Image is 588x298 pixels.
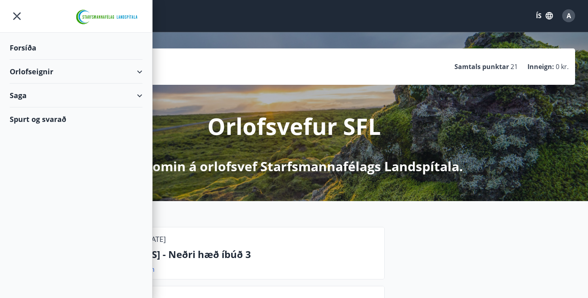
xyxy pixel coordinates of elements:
[10,36,142,60] div: Forsíða
[73,248,378,261] p: [STREET_ADDRESS] - Neðri hæð íbúð 3
[454,62,509,71] p: Samtals punktar
[559,6,578,25] button: A
[73,9,142,25] img: union_logo
[556,62,569,71] span: 0 kr.
[10,60,142,84] div: Orlofseignir
[125,265,155,274] a: Sjá bókun
[527,62,554,71] p: Inneign :
[125,157,463,175] p: Velkomin á orlofsvef Starfsmannafélags Landspítala.
[532,8,557,23] button: ÍS
[10,9,24,23] button: menu
[567,11,571,20] span: A
[10,84,142,107] div: Saga
[207,111,381,141] p: Orlofsvefur SFL
[10,107,142,131] div: Spurt og svarað
[511,62,518,71] span: 21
